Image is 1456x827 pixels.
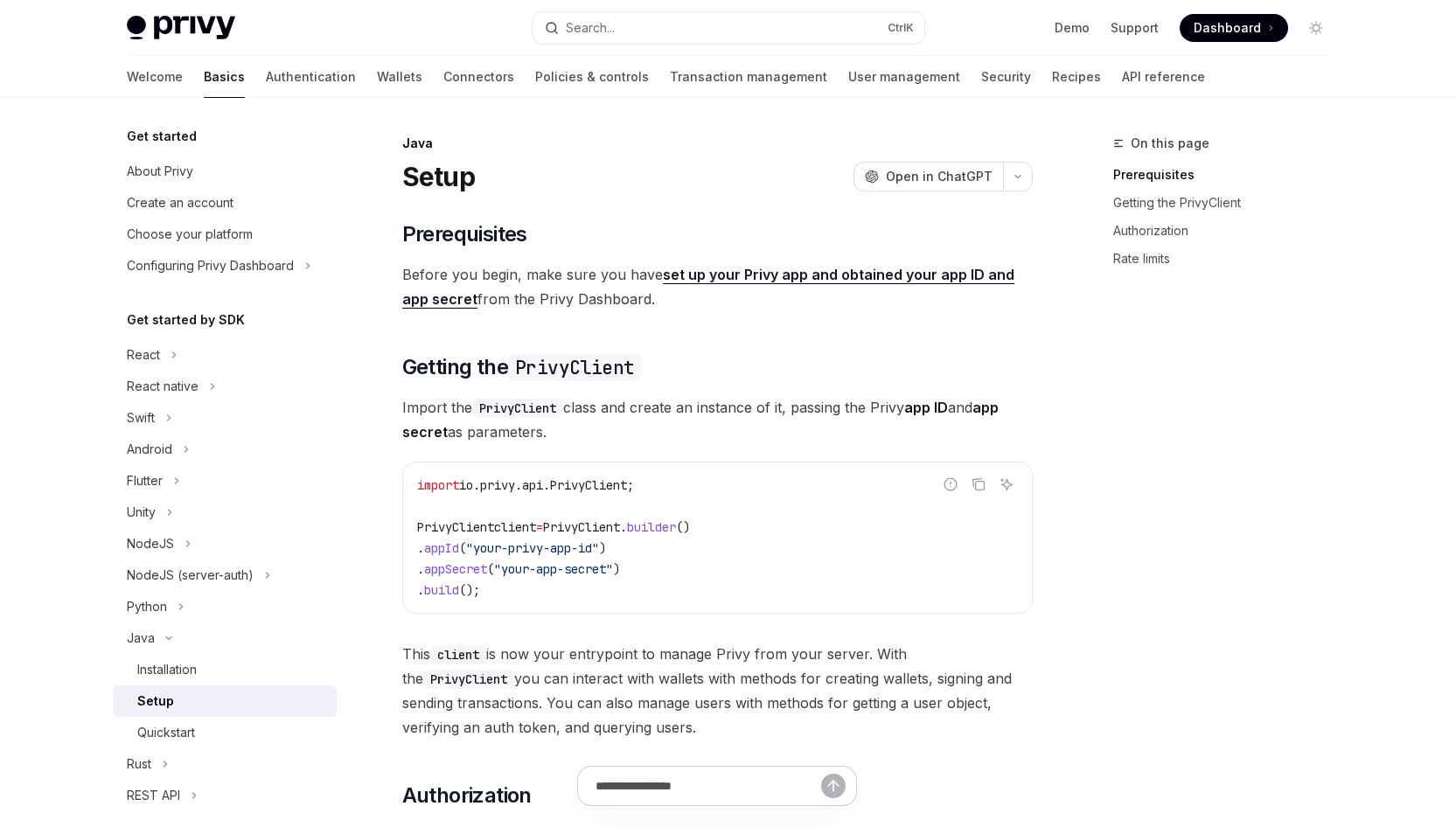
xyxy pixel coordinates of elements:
button: Toggle NodeJS section [113,528,337,559]
button: Toggle REST API section [113,780,337,811]
div: Rust [127,754,151,775]
button: Toggle React native section [113,371,337,402]
a: Quickstart [113,717,337,748]
a: Dashboard [1180,14,1288,42]
span: Open in ChatGPT [886,168,993,185]
img: light logo [127,16,235,40]
div: Configuring Privy Dashboard [127,255,294,276]
span: import [417,477,459,493]
button: Toggle Android section [113,434,337,465]
button: Toggle Flutter section [113,465,337,497]
div: React [127,344,160,365]
span: Getting the [402,353,642,381]
span: appSecret [424,561,487,577]
a: Support [1111,19,1159,37]
span: . [417,540,424,556]
button: Toggle Python section [113,591,337,622]
span: ( [487,561,494,577]
span: (); [459,582,480,598]
span: client [494,519,536,535]
button: Toggle dark mode [1302,14,1330,42]
div: React native [127,376,199,397]
span: io.privy.api.PrivyClient; [459,477,634,493]
a: Security [981,56,1031,98]
button: Ask AI [995,473,1018,496]
a: About Privy [113,156,337,187]
div: Quickstart [137,722,195,743]
span: build [424,582,459,598]
span: ( [459,540,466,556]
div: Android [127,439,172,460]
span: appId [424,540,459,556]
a: Policies & controls [535,56,649,98]
a: API reference [1122,56,1205,98]
button: Toggle React section [113,339,337,371]
div: Setup [137,691,174,712]
span: Prerequisites [402,220,527,248]
strong: app ID [904,399,948,416]
div: NodeJS [127,533,174,554]
span: Before you begin, make sure you have from the Privy Dashboard. [402,262,1033,311]
code: PrivyClient [472,399,563,418]
span: = [536,519,543,535]
span: "your-app-secret" [494,561,613,577]
div: Java [402,135,1033,152]
a: Installation [113,654,337,685]
span: Ctrl K [888,21,914,35]
button: Toggle Unity section [113,497,337,528]
span: Import the class and create an instance of it, passing the Privy and as parameters. [402,395,1033,444]
span: ) [599,540,606,556]
a: Welcome [127,56,183,98]
div: Swift [127,407,155,428]
a: set up your Privy app and obtained your app ID and app secret [402,266,1014,309]
div: NodeJS (server-auth) [127,565,254,586]
a: Authentication [266,56,356,98]
code: client [430,645,486,664]
div: REST API [127,785,180,806]
div: Python [127,596,167,617]
div: Create an account [127,192,233,213]
h5: Get started [127,126,197,147]
span: PrivyClient [543,519,620,535]
button: Open in ChatGPT [853,162,1003,191]
a: Create an account [113,187,337,219]
div: About Privy [127,161,193,182]
a: Basics [204,56,245,98]
a: Prerequisites [1113,161,1344,189]
span: () [676,519,690,535]
button: Toggle Swift section [113,402,337,434]
div: Unity [127,502,156,523]
button: Send message [821,774,846,798]
a: Wallets [377,56,422,98]
a: User management [848,56,960,98]
a: Connectors [443,56,514,98]
div: Installation [137,659,197,680]
div: Choose your platform [127,224,253,245]
code: PrivyClient [508,354,641,381]
span: . [417,561,424,577]
a: Choose your platform [113,219,337,250]
div: Flutter [127,470,163,491]
span: Dashboard [1194,19,1261,37]
button: Report incorrect code [939,473,962,496]
div: Search... [566,17,615,38]
span: This is now your entrypoint to manage Privy from your server. With the you can interact with wall... [402,642,1033,740]
button: Toggle Java section [113,622,337,654]
span: ) [613,561,620,577]
span: On this page [1131,133,1209,154]
span: PrivyClient [417,519,494,535]
span: . [417,582,424,598]
button: Open search [533,12,924,44]
a: Getting the PrivyClient [1113,189,1344,217]
input: Ask a question... [596,767,821,805]
div: Java [127,628,155,649]
button: Toggle Rust section [113,748,337,780]
h1: Setup [402,161,475,192]
code: PrivyClient [423,670,514,689]
button: Toggle NodeJS (server-auth) section [113,559,337,591]
span: "your-privy-app-id" [466,540,599,556]
h5: Get started by SDK [127,309,245,330]
a: Recipes [1052,56,1101,98]
a: Authorization [1113,217,1344,245]
a: Demo [1055,19,1090,37]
